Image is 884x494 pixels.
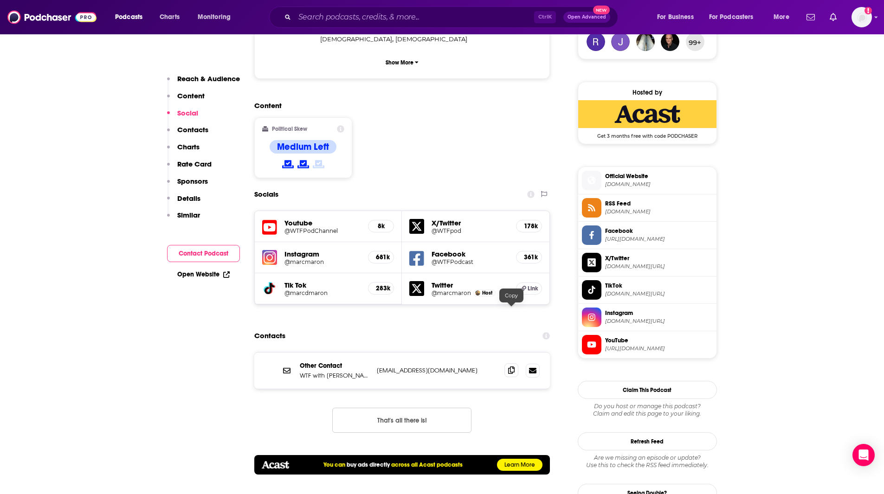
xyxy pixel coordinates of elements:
span: For Podcasters [709,11,754,24]
h5: You can across all Acast podcasts [323,461,463,468]
button: Charts [167,142,200,160]
h5: Instagram [284,250,361,258]
div: Are we missing an episode or update? Use this to check the RSS feed immediately. [578,454,717,469]
img: Julebug [611,32,630,51]
button: Reach & Audience [167,74,240,91]
span: X/Twitter [605,254,713,263]
span: Link [528,285,538,292]
p: Contacts [177,125,208,134]
span: wtfpod.com [605,181,713,188]
button: open menu [191,10,243,25]
span: Ctrl K [534,11,556,23]
button: Rate Card [167,160,212,177]
h5: Youtube [284,218,361,227]
h5: 361k [524,253,534,261]
span: Host [482,290,492,296]
span: Official Website [605,172,713,180]
a: Rakibulhoquehelaly [587,32,605,51]
img: acastlogo [262,461,289,468]
a: RSS Feed[DOMAIN_NAME] [582,198,713,218]
div: Open Intercom Messenger [852,444,875,466]
button: open menu [767,10,801,25]
a: Link [516,282,542,295]
a: Show notifications dropdown [826,9,840,25]
a: Learn More [497,459,542,471]
a: X/Twitter[DOMAIN_NAME][URL] [582,253,713,272]
span: https://www.youtube.com/@WTFPodChannel [605,345,713,352]
span: twitter.com/WTFpod [605,263,713,270]
span: For Business [657,11,694,24]
a: Instagram[DOMAIN_NAME][URL] [582,308,713,327]
h4: Medium Left [277,141,329,153]
h5: 283k [376,284,386,292]
div: Claim and edit this page to your liking. [578,403,717,417]
h2: Contacts [254,327,285,345]
h5: Facebook [432,250,509,258]
span: [DEMOGRAPHIC_DATA] [395,35,467,43]
a: Open Website [177,270,230,278]
input: Search podcasts, credits, & more... [295,10,534,25]
a: Charts [154,10,185,25]
a: @WTFPodcast [432,258,509,265]
h5: 8k [376,222,386,230]
a: @WTFPodChannel [284,227,361,234]
a: Cengle [636,32,655,51]
img: User Profile [852,7,872,27]
button: Claim This Podcast [578,381,717,399]
img: iconImage [262,250,277,265]
button: Sponsors [167,177,208,194]
p: Show More [386,59,413,66]
p: Rate Card [177,160,212,168]
p: Charts [177,142,200,151]
span: New [593,6,610,14]
a: @marcmaron [432,289,471,296]
a: buy ads directly [347,461,390,468]
p: Similar [177,211,200,219]
button: 99+ [686,32,704,51]
button: Contact Podcast [167,245,240,262]
a: TikTok[DOMAIN_NAME][URL] [582,280,713,300]
a: @WTFpod [432,227,509,234]
span: , [320,34,394,45]
h2: Political Skew [272,126,307,132]
svg: Add a profile image [865,7,872,14]
p: Content [177,91,205,100]
p: Reach & Audience [177,74,240,83]
a: @marcdmaron [284,289,361,296]
span: Monitoring [198,11,231,24]
h5: 178k [524,222,534,230]
span: RSS Feed [605,199,713,208]
p: [EMAIL_ADDRESS][DOMAIN_NAME] [377,366,497,374]
img: Podchaser - Follow, Share and Rate Podcasts [7,8,97,26]
a: @marcmaron [284,258,361,265]
h5: Twitter [432,281,509,289]
button: Refresh Feed [578,432,717,450]
span: Logged in as AtriaBooks [852,7,872,27]
span: Facebook [605,227,713,235]
h5: X/Twitter [432,218,509,227]
button: Similar [167,211,200,228]
button: open menu [109,10,155,25]
button: Social [167,109,198,126]
a: Official Website[DOMAIN_NAME] [582,171,713,190]
a: Acast Deal: Get 3 months free with code PODCHASER [578,100,716,138]
span: Charts [160,11,180,24]
span: https://www.facebook.com/WTFPodcast [605,236,713,243]
button: Contacts [167,125,208,142]
p: Sponsors [177,177,208,186]
a: Marc Maron [475,290,480,295]
button: Nothing here. [332,408,471,433]
button: open menu [651,10,705,25]
span: instagram.com/marcmaron [605,318,713,325]
a: Show notifications dropdown [803,9,819,25]
button: Show profile menu [852,7,872,27]
p: WTF with [PERSON_NAME] Podcast [300,372,369,379]
a: Monkeytoast99 [661,32,679,51]
div: Hosted by [578,89,716,96]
